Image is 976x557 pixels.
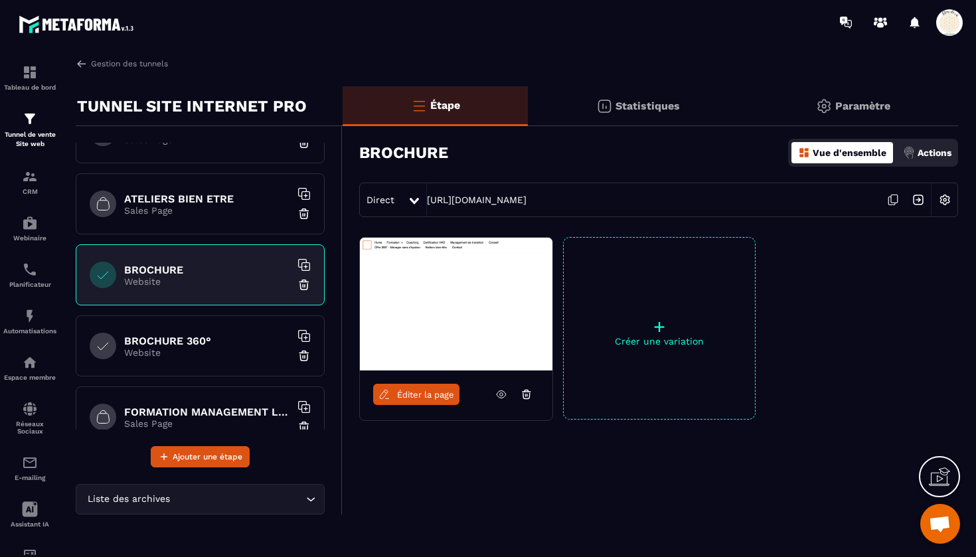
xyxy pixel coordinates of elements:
a: social-networksocial-networkRéseaux Sociaux [3,391,56,445]
p: Sales Page [124,418,290,429]
a: Gestion des tunnels [76,58,168,70]
img: actions.d6e523a2.png [903,147,915,159]
p: Webinaire [3,234,56,242]
p: Planificateur [3,281,56,288]
input: Search for option [173,492,303,507]
span: Liste des archives [84,492,173,507]
img: setting-w.858f3a88.svg [932,187,957,212]
a: automationsautomationsAutomatisations [3,298,56,345]
p: Sales Page [124,134,290,145]
p: Créer une variation [564,336,755,347]
div: Ouvrir le chat [920,504,960,544]
a: Assistant IA [3,491,56,538]
a: Éditer la page [373,384,459,405]
img: automations [22,215,38,231]
p: Vue d'ensemble [813,147,886,158]
p: Assistant IA [3,520,56,528]
h6: FORMATION MANAGEMENT LEADERSHIP [124,406,290,418]
img: automations [22,308,38,324]
img: formation [22,111,38,127]
img: arrow-next.bcc2205e.svg [906,187,931,212]
a: automationsautomationsWebinaire [3,205,56,252]
p: Sales Page [124,205,290,216]
p: TUNNEL SITE INTERNET PRO [77,93,307,119]
div: Search for option [76,484,325,515]
p: E-mailing [3,474,56,481]
img: automations [22,355,38,370]
p: Website [124,347,290,358]
button: Ajouter une étape [151,446,250,467]
img: email [22,455,38,471]
p: Paramètre [835,100,890,112]
p: Tunnel de vente Site web [3,130,56,149]
p: CRM [3,188,56,195]
span: Ajouter une étape [173,450,242,463]
h6: BROCHURE [124,264,290,276]
a: emailemailE-mailing [3,445,56,491]
img: social-network [22,401,38,417]
img: dashboard-orange.40269519.svg [798,147,810,159]
h6: ATELIERS BIEN ETRE [124,193,290,205]
img: image [360,238,552,370]
a: formationformationTunnel de vente Site web [3,101,56,159]
p: Automatisations [3,327,56,335]
img: formation [22,64,38,80]
span: Direct [366,195,394,205]
a: [URL][DOMAIN_NAME] [427,195,527,205]
h3: BROCHURE [359,143,448,162]
img: arrow [76,58,88,70]
a: schedulerschedulerPlanificateur [3,252,56,298]
p: Actions [918,147,951,158]
img: trash [297,349,311,362]
img: trash [297,278,311,291]
img: formation [22,169,38,185]
a: formationformationCRM [3,159,56,205]
p: Website [124,276,290,287]
img: trash [297,420,311,434]
p: Réseaux Sociaux [3,420,56,435]
a: formationformationTableau de bord [3,54,56,101]
img: setting-gr.5f69749f.svg [816,98,832,114]
p: + [564,317,755,336]
img: trash [297,207,311,220]
img: scheduler [22,262,38,278]
a: automationsautomationsEspace membre [3,345,56,391]
p: Étape [430,99,460,112]
p: Statistiques [615,100,680,112]
img: stats.20deebd0.svg [596,98,612,114]
h6: BROCHURE 360° [124,335,290,347]
p: Tableau de bord [3,84,56,91]
img: logo [19,12,138,37]
p: Espace membre [3,374,56,381]
span: Éditer la page [397,390,454,400]
img: bars-o.4a397970.svg [411,98,427,114]
img: trash [297,136,311,149]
